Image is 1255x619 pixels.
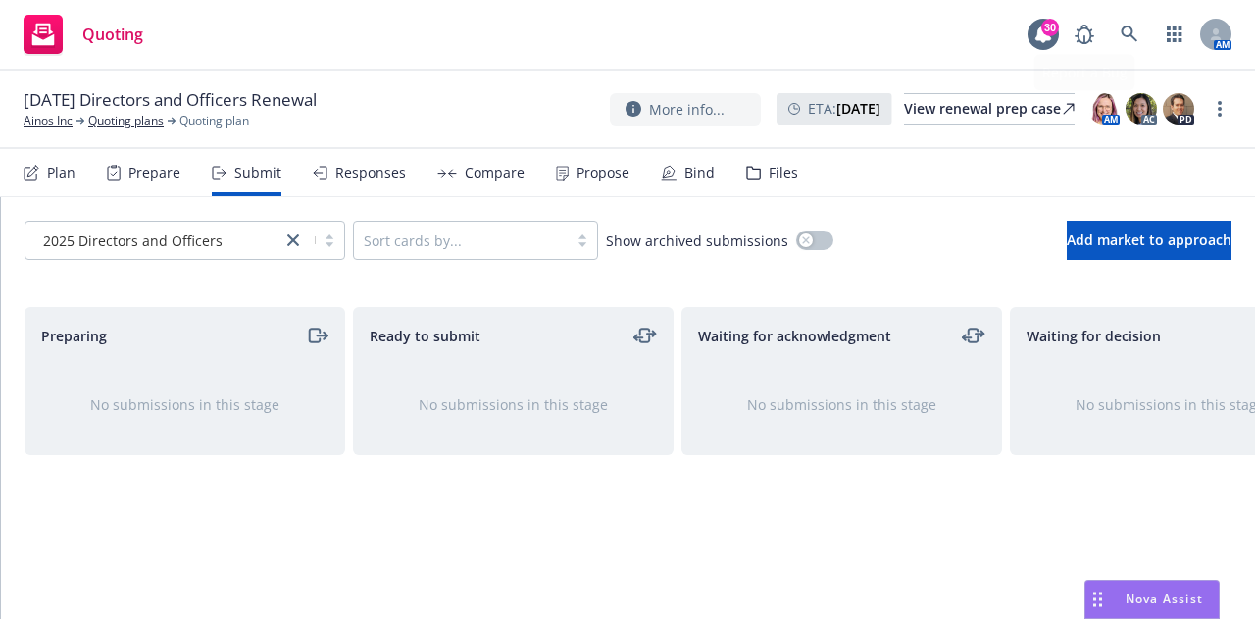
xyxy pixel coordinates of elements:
div: View renewal prep case [904,94,1075,124]
a: moveRight [305,324,328,347]
span: 2025 Directors and Officers [35,231,272,251]
span: Quoting plan [179,112,249,129]
button: Nova Assist [1084,580,1220,619]
a: View renewal prep case [904,93,1075,125]
a: Switch app [1155,15,1194,54]
img: photo [1163,93,1194,125]
div: No submissions in this stage [385,394,641,415]
strong: [DATE] [836,99,880,118]
a: close [281,229,305,252]
div: Propose [577,165,629,181]
div: Submit [234,165,281,181]
span: Preparing [41,326,107,346]
span: Waiting for decision [1027,326,1161,346]
div: Plan [47,165,75,181]
a: Ainos Inc [24,112,73,129]
a: Quoting plans [88,112,164,129]
div: Drag to move [1085,581,1110,618]
a: more [1208,97,1231,121]
div: Bind [684,165,715,181]
a: moveLeftRight [633,324,657,347]
span: Add market to approach [1067,231,1231,249]
img: photo [1088,93,1120,125]
div: No submissions in this stage [57,394,313,415]
button: Add market to approach [1067,221,1231,260]
div: Responses [335,165,406,181]
span: Nova Assist [1126,591,1203,607]
span: [DATE] Directors and Officers Renewal [24,88,317,112]
div: 30 [1041,19,1059,36]
div: Compare [465,165,525,181]
span: ETA : [808,98,880,119]
span: Ready to submit [370,326,480,346]
span: Show archived submissions [606,231,788,251]
a: Search [1110,15,1149,54]
a: Quoting [16,7,151,62]
span: More info... [649,99,725,120]
a: moveLeftRight [962,324,985,347]
span: Quoting [82,26,143,42]
img: photo [1126,93,1157,125]
div: Files [769,165,798,181]
a: Report a Bug [1065,15,1104,54]
div: Prepare [128,165,180,181]
span: 2025 Directors and Officers [43,231,223,251]
div: No submissions in this stage [714,394,970,415]
button: More info... [610,93,761,126]
span: Waiting for acknowledgment [698,326,891,346]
